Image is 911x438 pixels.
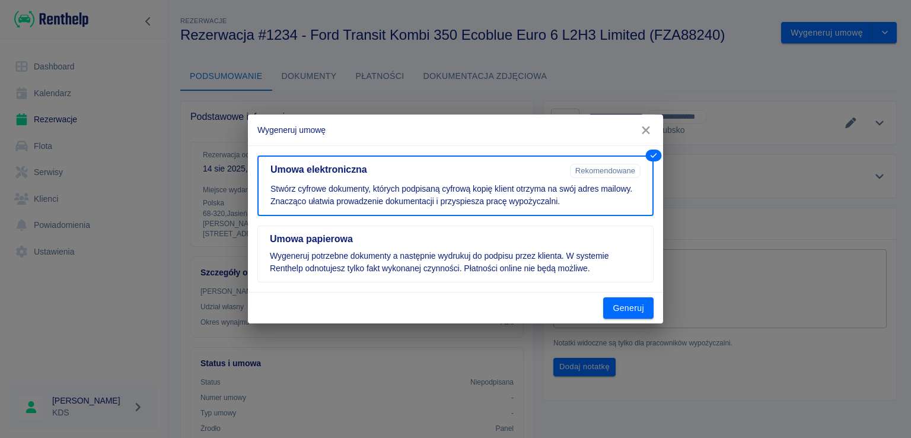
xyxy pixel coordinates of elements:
h5: Umowa elektroniczna [270,164,565,176]
button: Umowa elektronicznaRekomendowaneStwórz cyfrowe dokumenty, których podpisaną cyfrową kopię klient ... [257,155,654,216]
button: Umowa papierowaWygeneruj potrzebne dokumenty a następnie wydrukuj do podpisu przez klienta. W sys... [257,226,654,283]
h5: Umowa papierowa [270,233,641,245]
span: Rekomendowane [571,166,640,175]
p: Wygeneruj potrzebne dokumenty a następnie wydrukuj do podpisu przez klienta. W systemie Renthelp ... [270,250,641,275]
h2: Wygeneruj umowę [248,115,663,145]
button: Generuj [603,297,654,319]
p: Stwórz cyfrowe dokumenty, których podpisaną cyfrową kopię klient otrzyma na swój adres mailowy. Z... [270,183,641,208]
